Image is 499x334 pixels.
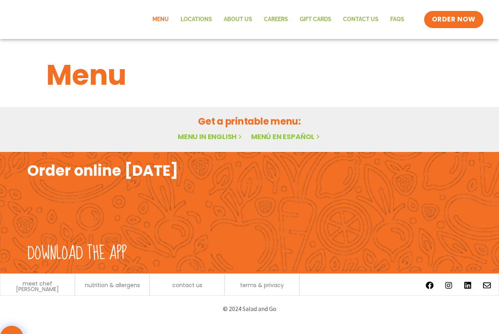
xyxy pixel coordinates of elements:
[16,4,133,35] img: new-SAG-logo-768×292
[258,11,294,29] a: Careers
[172,282,202,288] a: contact us
[46,54,453,96] h1: Menu
[294,11,337,29] a: GIFT CARDS
[31,304,468,314] p: © 2024 Salad and Go
[240,282,284,288] a: terms & privacy
[147,11,410,29] nav: Menu
[218,11,258,29] a: About Us
[337,11,384,29] a: Contact Us
[251,184,357,242] img: appstore
[4,281,71,292] a: meet chef [PERSON_NAME]
[175,11,218,29] a: Locations
[432,15,476,24] span: ORDER NOW
[27,243,127,264] h2: Download the app
[384,11,410,29] a: FAQs
[366,184,472,242] img: google_play
[27,180,144,239] img: fork
[27,161,178,180] h2: Order online [DATE]
[85,282,140,288] a: nutrition & allergens
[46,114,453,128] h2: Get a printable menu:
[147,11,175,29] a: Menu
[424,11,483,28] a: ORDER NOW
[251,132,321,141] a: Menú en español
[178,132,243,141] a: Menu in English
